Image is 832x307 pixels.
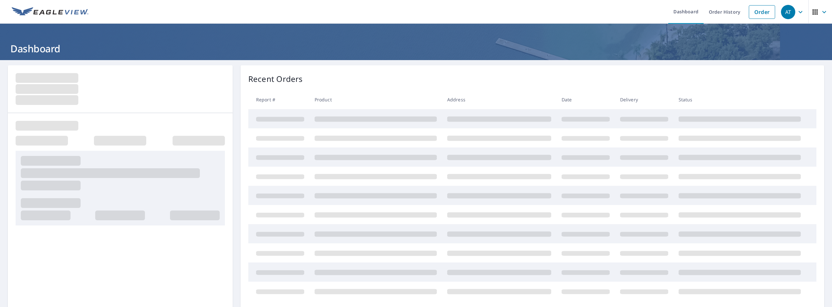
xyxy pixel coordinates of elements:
[309,90,442,109] th: Product
[749,5,775,19] a: Order
[673,90,806,109] th: Status
[8,42,824,55] h1: Dashboard
[615,90,673,109] th: Delivery
[556,90,615,109] th: Date
[12,7,88,17] img: EV Logo
[781,5,795,19] div: AT
[442,90,556,109] th: Address
[248,73,303,85] p: Recent Orders
[248,90,309,109] th: Report #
